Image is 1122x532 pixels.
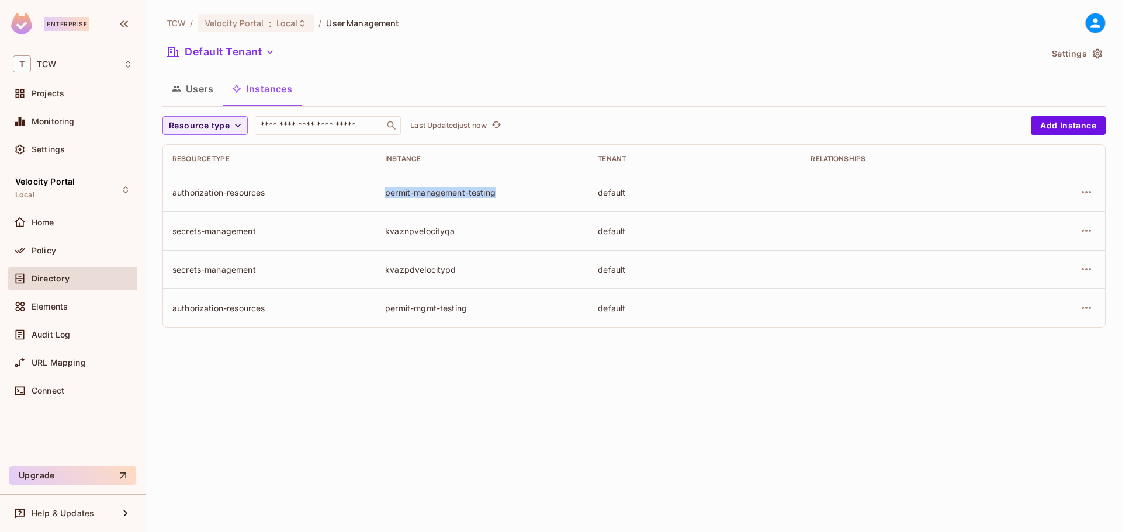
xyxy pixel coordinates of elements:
[44,17,89,31] div: Enterprise
[162,116,248,135] button: Resource type
[169,119,230,133] span: Resource type
[268,19,272,28] span: :
[9,466,136,485] button: Upgrade
[811,154,1005,164] div: Relationships
[326,18,399,29] span: User Management
[385,154,579,164] div: Instance
[1031,116,1106,135] button: Add Instance
[385,302,579,314] div: permit-mgmt-testing
[598,302,792,314] div: default
[172,302,366,314] div: authorization-resources
[162,43,279,61] button: Default Tenant
[32,358,86,367] span: URL Mapping
[489,119,503,133] button: refresh
[162,74,223,103] button: Users
[32,89,64,98] span: Projects
[32,246,56,255] span: Policy
[385,187,579,198] div: permit-management-testing
[172,264,366,275] div: secrets-management
[32,145,65,154] span: Settings
[410,121,487,130] p: Last Updated just now
[1047,44,1106,63] button: Settings
[385,264,579,275] div: kvazpdvelocitypd
[167,18,185,29] span: the active workspace
[32,274,70,283] span: Directory
[11,13,32,34] img: SReyMgAAAABJRU5ErkJggg==
[37,60,56,69] span: Workspace: TCW
[172,187,366,198] div: authorization-resources
[491,120,501,131] span: refresh
[276,18,298,29] span: Local
[190,18,193,29] li: /
[223,74,302,103] button: Instances
[32,218,54,227] span: Home
[487,119,503,133] span: Click to refresh data
[172,225,366,237] div: secrets-management
[598,264,792,275] div: default
[318,18,321,29] li: /
[15,177,75,186] span: Velocity Portal
[598,154,792,164] div: Tenant
[32,117,75,126] span: Monitoring
[205,18,264,29] span: Velocity Portal
[32,509,94,518] span: Help & Updates
[385,225,579,237] div: kvaznpvelocityqa
[13,55,31,72] span: T
[172,154,366,164] div: Resource type
[32,330,70,339] span: Audit Log
[32,386,64,395] span: Connect
[32,302,68,311] span: Elements
[598,225,792,237] div: default
[598,187,792,198] div: default
[15,190,34,200] span: Local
